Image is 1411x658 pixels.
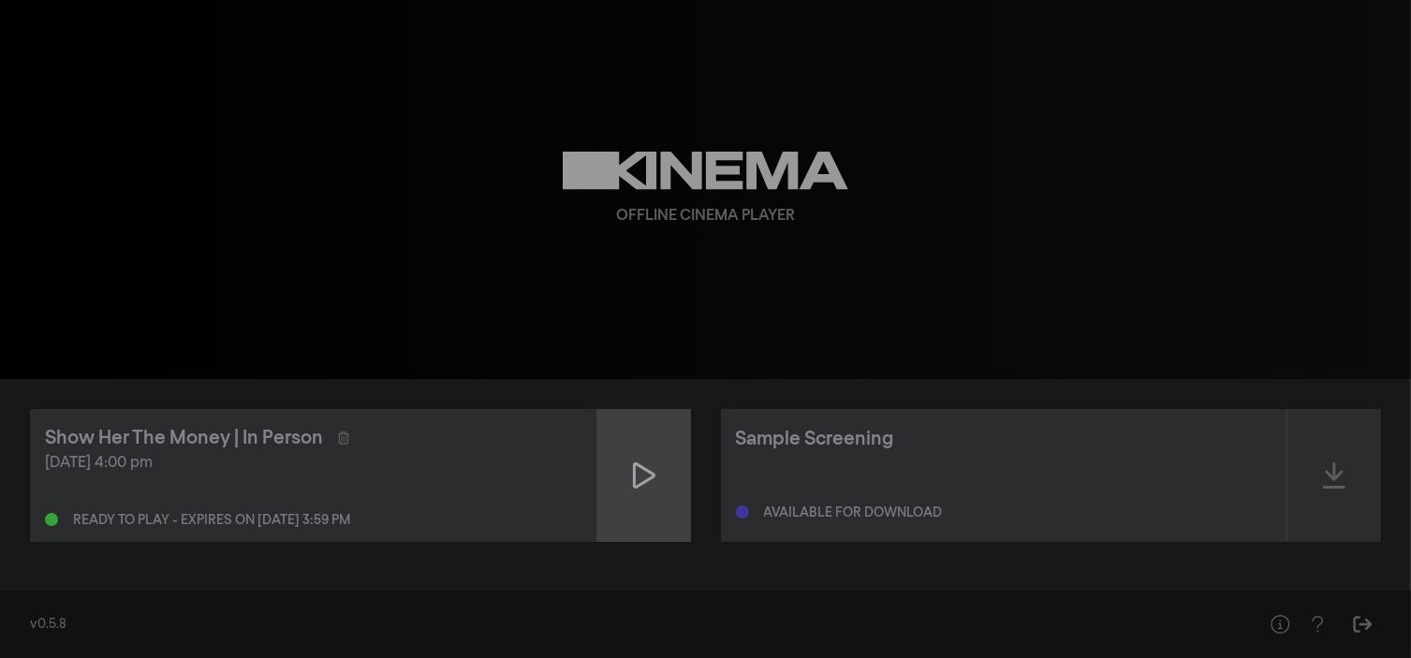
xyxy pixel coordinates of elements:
div: Show Her The Money | In Person [45,424,323,452]
button: Sign Out [1344,606,1381,643]
div: Available for download [764,506,943,519]
div: v0.5.8 [30,615,1224,635]
button: Help [1299,606,1336,643]
div: [DATE] 4:00 pm [45,452,581,475]
div: Offline Cinema Player [616,205,795,227]
button: Help [1261,606,1299,643]
div: Ready to play - expires on [DATE] 3:59 pm [73,514,350,527]
div: Sample Screening [736,425,894,453]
